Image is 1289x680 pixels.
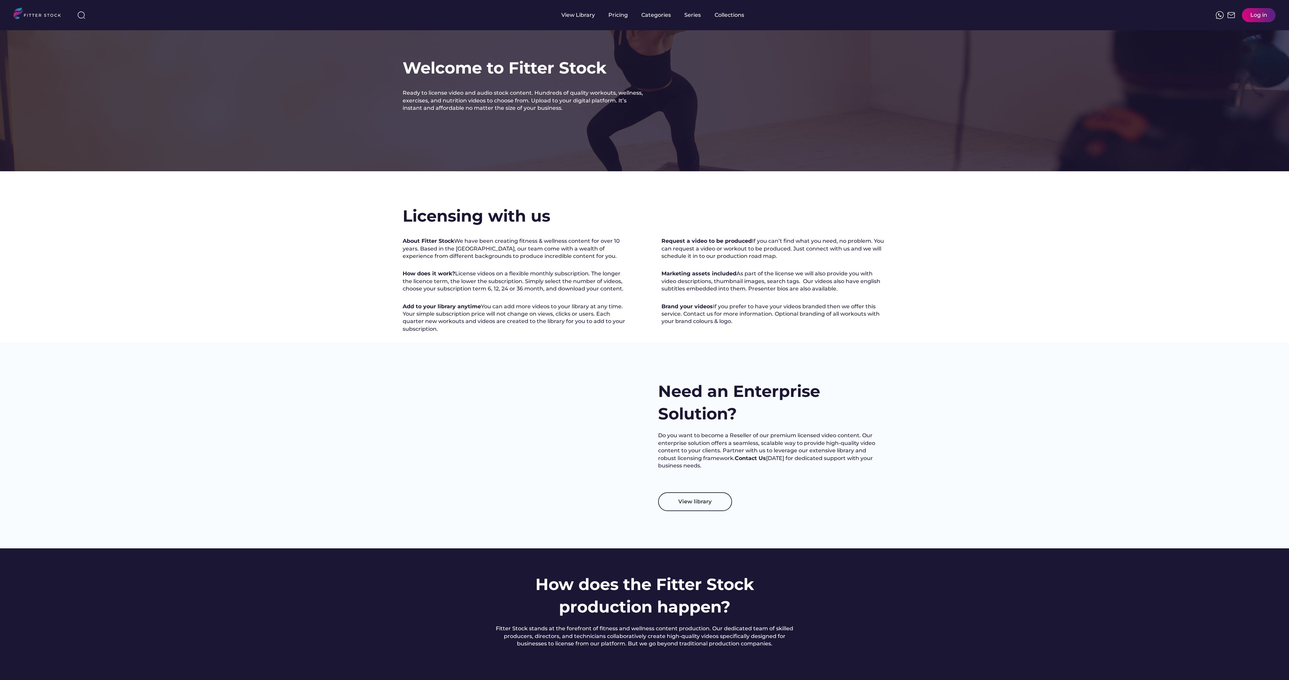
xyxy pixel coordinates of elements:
[1250,11,1267,19] div: Log in
[403,238,454,244] strong: About Fitter Stock
[13,7,67,21] img: LOGO.svg
[658,492,732,511] button: View library
[661,237,887,260] div: If you can’t find what you need, no problem. You can request a video or workout to be produced. J...
[403,205,550,227] h2: Licensing with us
[661,303,713,310] strong: Brand your videos
[533,573,757,618] h3: How does the Fitter Stock production happen?
[661,238,752,244] strong: Request a video to be produced
[403,303,628,333] div: You can add more videos to your library at any time. Your simple subscription price will not chan...
[1216,11,1224,19] img: meteor-icons_whatsapp%20%281%29.svg
[641,11,671,19] div: Categories
[658,432,877,469] font: Do you want to become a Reseller of our premium licensed video content. Our enterprise solution o...
[403,237,628,260] div: We have been creating fitness & wellness content for over 10 years. Based in the [GEOGRAPHIC_DATA...
[403,270,628,292] div: License videos on a flexible monthly subscription. The longer the licence term, the lower the sub...
[403,89,645,112] div: Ready to license video and audio stock content. Hundreds of quality workouts, wellness, exercises...
[403,57,606,79] h1: Welcome to Fitter Stock
[684,11,701,19] div: Series
[1227,11,1235,19] img: Frame%2051.svg
[77,11,85,19] img: search-normal%203.svg
[715,11,744,19] div: Collections
[608,11,628,19] div: Pricing
[641,3,650,10] div: fvck
[561,11,595,19] div: View Library
[403,303,481,310] strong: Add to your library anytime
[493,625,797,647] div: Fitter Stock stands at the forefront of fitness and wellness content production. Our dedicated te...
[661,270,736,277] strong: Marketing assets included
[403,270,455,277] strong: How does it work?
[735,455,766,461] a: Contact Us
[661,270,887,292] div: As part of the license we will also provide you with video descriptions, thumbnail images, search...
[661,303,887,325] div: If you prefer to have your videos branded then we offer this service. Contact us for more informa...
[658,380,883,425] h3: Need an Enterprise Solution?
